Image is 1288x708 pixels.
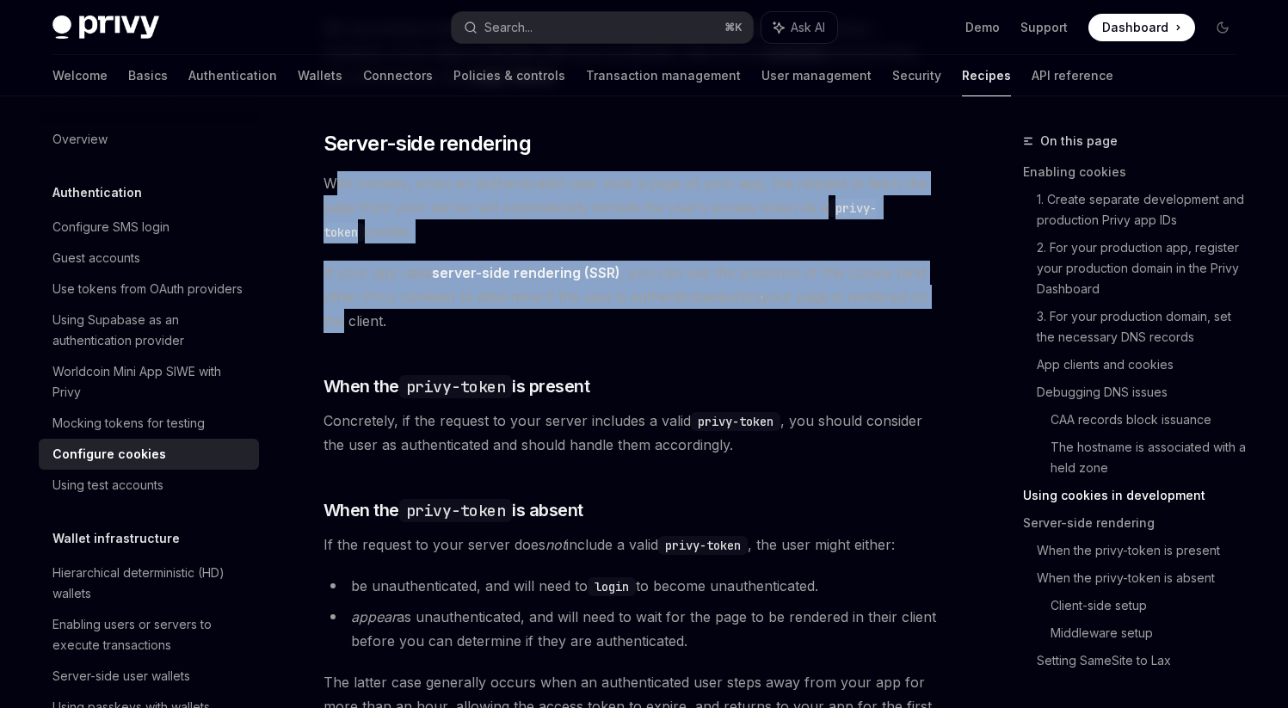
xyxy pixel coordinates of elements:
[1051,619,1250,647] a: Middleware setup
[718,288,761,305] em: before
[1102,19,1168,36] span: Dashboard
[761,12,837,43] button: Ask AI
[324,409,944,457] span: Concretely, if the request to your server includes a valid , you should consider the user as auth...
[39,557,259,609] a: Hierarchical deterministic (HD) wallets
[52,475,163,496] div: Using test accounts
[52,563,249,604] div: Hierarchical deterministic (HD) wallets
[52,361,249,403] div: Worldcoin Mini App SIWE with Privy
[363,55,433,96] a: Connectors
[128,55,168,96] a: Basics
[324,171,944,243] span: With cookies, when an authenticated user visits a page of your app, the request to fetch the page...
[1037,234,1250,303] a: 2. For your production app, register your production domain in the Privy Dashboard
[39,470,259,501] a: Using test accounts
[452,12,753,43] button: Search...⌘K
[892,55,941,96] a: Security
[52,666,190,686] div: Server-side user wallets
[39,305,259,356] a: Using Supabase as an authentication provider
[52,614,249,656] div: Enabling users or servers to execute transactions
[691,412,780,431] code: privy-token
[1040,131,1118,151] span: On this page
[1037,564,1250,592] a: When the privy-token is absent
[1020,19,1068,36] a: Support
[298,55,342,96] a: Wallets
[586,55,741,96] a: Transaction management
[1037,647,1250,674] a: Setting SameSite to Lax
[1051,406,1250,434] a: CAA records block issuance
[484,17,533,38] div: Search...
[1032,55,1113,96] a: API reference
[52,528,180,549] h5: Wallet infrastructure
[52,55,108,96] a: Welcome
[39,439,259,470] a: Configure cookies
[588,577,636,596] code: login
[1037,379,1250,406] a: Debugging DNS issues
[351,608,397,625] em: appear
[1037,537,1250,564] a: When the privy-token is present
[1023,482,1250,509] a: Using cookies in development
[324,605,944,653] li: as unauthenticated, and will need to wait for the page to be rendered in their client before you ...
[39,356,259,408] a: Worldcoin Mini App SIWE with Privy
[1088,14,1195,41] a: Dashboard
[39,609,259,661] a: Enabling users or servers to execute transactions
[52,129,108,150] div: Overview
[52,279,243,299] div: Use tokens from OAuth providers
[52,217,169,237] div: Configure SMS login
[1051,592,1250,619] a: Client-side setup
[39,124,259,155] a: Overview
[962,55,1011,96] a: Recipes
[52,413,205,434] div: Mocking tokens for testing
[453,55,565,96] a: Policies & controls
[39,408,259,439] a: Mocking tokens for testing
[965,19,1000,36] a: Demo
[724,21,743,34] span: ⌘ K
[399,375,513,398] code: privy-token
[52,310,249,351] div: Using Supabase as an authentication provider
[399,499,513,522] code: privy-token
[791,19,825,36] span: Ask AI
[432,264,620,281] strong: server-side rendering (SSR)
[39,661,259,692] a: Server-side user wallets
[324,261,944,333] span: If your app uses , you can use the presence of this cookie (and other Privy cookies) to determine...
[761,55,872,96] a: User management
[1037,351,1250,379] a: App clients and cookies
[1037,186,1250,234] a: 1. Create separate development and production Privy app IDs
[1023,509,1250,537] a: Server-side rendering
[52,248,140,268] div: Guest accounts
[658,536,748,555] code: privy-token
[1209,14,1236,41] button: Toggle dark mode
[52,182,142,203] h5: Authentication
[52,444,166,465] div: Configure cookies
[1051,434,1250,482] a: The hostname is associated with a held zone
[52,15,159,40] img: dark logo
[545,536,566,553] em: not
[324,574,944,598] li: be unauthenticated, and will need to to become unauthenticated.
[324,533,944,557] span: If the request to your server does include a valid , the user might either:
[324,130,531,157] span: Server-side rendering
[1023,158,1250,186] a: Enabling cookies
[39,274,259,305] a: Use tokens from OAuth providers
[39,243,259,274] a: Guest accounts
[39,212,259,243] a: Configure SMS login
[188,55,277,96] a: Authentication
[324,498,583,522] span: When the is absent
[1037,303,1250,351] a: 3. For your production domain, set the necessary DNS records
[324,374,590,398] span: When the is present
